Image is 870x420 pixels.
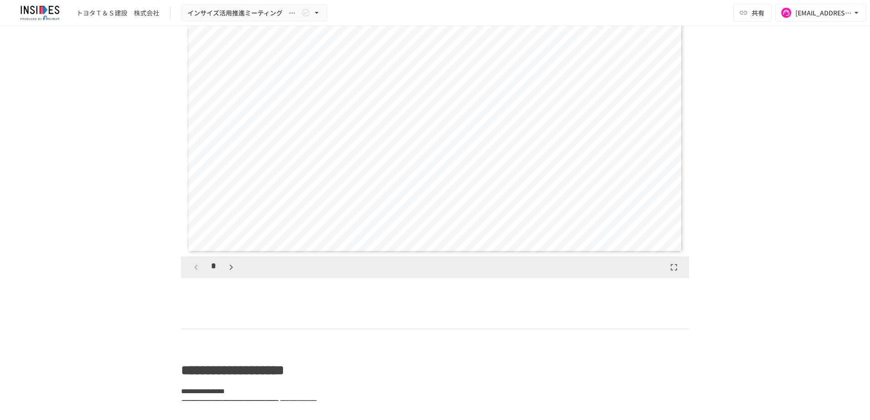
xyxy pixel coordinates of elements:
button: 共有 [733,4,772,22]
div: トヨタＴ＆Ｓ建設 株式会社 [76,8,159,18]
span: 共有 [752,8,764,18]
img: JmGSPSkPjKwBq77AtHmwC7bJguQHJlCRQfAXtnx4WuV [11,5,69,20]
span: インサイズ活用推進ミーティング ～1回目～ [187,7,299,19]
button: [EMAIL_ADDRESS][DOMAIN_NAME] [775,4,866,22]
div: [EMAIL_ADDRESS][DOMAIN_NAME] [795,7,852,19]
button: インサイズ活用推進ミーティング ～1回目～ [182,4,327,22]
